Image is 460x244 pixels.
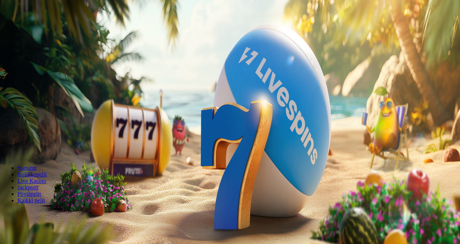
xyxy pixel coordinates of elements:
[17,171,47,177] a: Kolikkopelit
[17,165,36,171] a: Suositut
[17,197,45,203] span: Kaikki pelit
[3,152,457,217] header: Lobby
[17,178,46,184] a: Live Kasino
[17,191,41,197] span: Pöytäpelit
[3,152,457,204] nav: Lobby
[17,184,38,190] a: Jackpotit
